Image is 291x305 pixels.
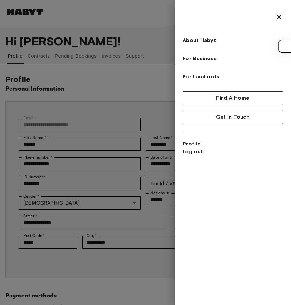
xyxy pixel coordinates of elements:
a: For Business [183,55,283,62]
button: Log out [183,148,203,156]
span: For Landlords [183,73,219,81]
span: About Habyt [183,36,216,44]
span: Profile [183,140,201,148]
button: Find A Home [183,91,283,105]
button: Get in Touch [183,110,283,124]
span: Find A Home [216,94,249,102]
a: For Landlords [183,73,283,81]
span: Get in Touch [216,113,250,121]
a: About Habyt [183,36,283,44]
a: Profile [183,140,203,148]
span: For Business [183,55,217,62]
